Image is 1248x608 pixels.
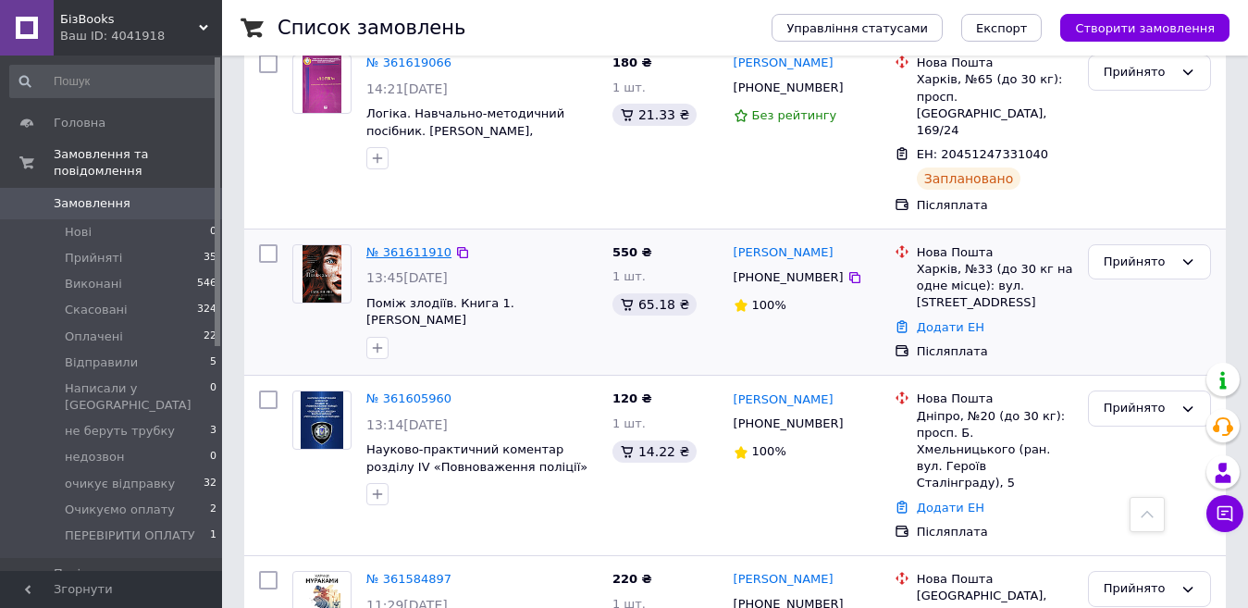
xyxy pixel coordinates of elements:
span: Відправили [65,354,138,371]
span: 220 ₴ [612,572,652,586]
div: [PHONE_NUMBER] [730,76,847,100]
a: № 361605960 [366,391,451,405]
span: Прийняті [65,250,122,267]
div: Заплановано [917,168,1021,190]
div: Післяплата [917,524,1073,540]
span: Управління статусами [786,21,928,35]
div: Післяплата [917,343,1073,360]
div: Прийнято [1104,63,1173,82]
h1: Список замовлень [278,17,465,39]
a: [PERSON_NAME] [734,55,834,72]
span: 2 [210,502,216,518]
span: Без рейтингу [752,108,837,122]
span: Очикуємо оплату [65,502,175,518]
span: Експорт [976,21,1028,35]
button: Експорт [961,14,1043,42]
span: Скасовані [65,302,128,318]
div: Дніпро, №20 (до 30 кг): просп. Б. Хмельницького (ран. вул. Героїв Сталінграду), 5 [917,408,1073,492]
span: 1 шт. [612,81,646,94]
span: ЕН: 20451247331040 [917,147,1048,161]
div: Нова Пошта [917,244,1073,261]
span: Замовлення та повідомлення [54,146,222,180]
span: Оплачені [65,329,123,345]
a: [PERSON_NAME] [734,391,834,409]
div: 21.33 ₴ [612,104,697,126]
span: 32 [204,476,216,492]
div: Харків, №33 (до 30 кг на одне місце): вул. [STREET_ADDRESS] [917,261,1073,312]
div: Прийнято [1104,399,1173,418]
span: 1 шт. [612,416,646,430]
div: Нова Пошта [917,391,1073,407]
a: [PERSON_NAME] [734,244,834,262]
span: 3 [210,423,216,440]
div: 14.22 ₴ [612,440,697,463]
span: Створити замовлення [1075,21,1215,35]
a: Поміж злодіїв. Книга 1. [PERSON_NAME] [366,296,514,328]
button: Створити замовлення [1060,14,1229,42]
span: 5 [210,354,216,371]
span: недозвон [65,449,124,465]
span: Нові [65,224,92,241]
span: 13:45[DATE] [366,270,448,285]
a: Логіка. Навчально-методичний посібник. [PERSON_NAME], [PERSON_NAME], [PERSON_NAME] (м'яка палітурка) [366,106,574,172]
span: Написали у [GEOGRAPHIC_DATA] [65,380,210,414]
a: Створити замовлення [1042,20,1229,34]
span: 546 [197,276,216,292]
a: [PERSON_NAME] [734,571,834,589]
a: № 361619066 [366,56,451,69]
span: 0 [210,224,216,241]
button: Управління статусами [772,14,943,42]
span: очикує відправку [65,476,175,492]
div: [PHONE_NUMBER] [730,266,847,290]
img: Фото товару [301,391,342,449]
a: Фото товару [292,55,352,114]
span: 35 [204,250,216,267]
span: ПЕРЕВІРИТИ ОПЛАТУ [65,527,195,544]
div: Ваш ID: 4041918 [60,28,222,44]
a: № 361611910 [366,245,451,259]
a: Фото товару [292,391,352,450]
a: Додати ЕН [917,501,984,515]
span: Повідомлення [54,565,143,582]
span: 14:21[DATE] [366,81,448,96]
div: Нова Пошта [917,571,1073,588]
span: 1 [210,527,216,544]
div: Прийнято [1104,579,1173,599]
button: Чат з покупцем [1206,495,1243,532]
img: Фото товару [303,56,341,113]
a: Науково-практичний коментар розділу IV «Повноваження поліції» та розділу V «Поліцейські заходи» З... [366,442,587,508]
span: Головна [54,115,105,131]
span: Замовлення [54,195,130,212]
span: не беруть трубку [65,423,175,440]
span: 0 [210,380,216,414]
span: 180 ₴ [612,56,652,69]
span: БізBooks [60,11,199,28]
span: 550 ₴ [612,245,652,259]
span: Виконані [65,276,122,292]
img: Фото товару [303,245,341,303]
div: 65.18 ₴ [612,293,697,316]
div: Прийнято [1104,253,1173,272]
a: № 361584897 [366,572,451,586]
span: 100% [752,298,786,312]
span: 13:14[DATE] [366,417,448,432]
span: 0 [210,449,216,465]
div: Післяплата [917,197,1073,214]
div: [PHONE_NUMBER] [730,412,847,436]
div: Харків, №65 (до 30 кг): просп. [GEOGRAPHIC_DATA], 169/24 [917,71,1073,139]
div: Нова Пошта [917,55,1073,71]
a: Фото товару [292,244,352,304]
input: Пошук [9,65,218,98]
span: 120 ₴ [612,391,652,405]
span: 22 [204,329,216,345]
a: Додати ЕН [917,320,984,334]
span: 324 [197,302,216,318]
span: 1 шт. [612,269,646,283]
span: 100% [752,444,786,458]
